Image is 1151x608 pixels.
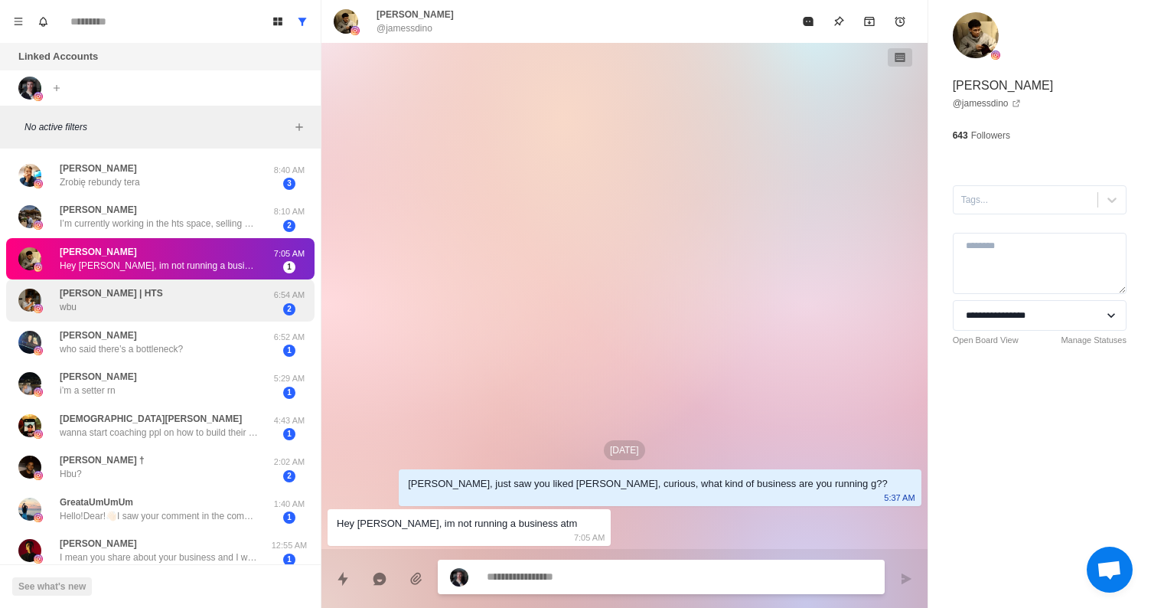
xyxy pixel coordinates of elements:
span: 1 [283,345,295,357]
img: picture [34,179,43,188]
p: 8:40 AM [270,164,308,177]
p: wanna start coaching ppl on how to build their personal brand too, and how to make content [60,426,259,440]
p: 7:05 AM [270,247,308,260]
p: 7:05 AM [574,529,605,546]
p: 12:55 AM [270,539,308,552]
p: [DATE] [604,440,645,460]
button: Notifications [31,9,55,34]
img: picture [18,77,41,100]
img: picture [18,289,41,312]
p: [DEMOGRAPHIC_DATA][PERSON_NAME] [60,412,242,426]
span: 2 [283,303,295,315]
span: 1 [283,554,295,566]
img: picture [351,26,360,35]
button: See what's new [12,577,92,596]
img: picture [18,539,41,562]
p: 5:37 AM [884,489,915,506]
p: 8:10 AM [270,205,308,218]
span: 3 [283,178,295,190]
p: 6:52 AM [270,331,308,344]
img: picture [18,247,41,270]
p: 643 [953,129,968,142]
button: Menu [6,9,31,34]
div: Hey [PERSON_NAME], im not running a business atm [337,515,577,532]
p: @jamessdino [377,21,432,35]
p: GreataUmUmUm [60,495,133,509]
img: picture [18,498,41,521]
p: Followers [971,129,1010,142]
p: [PERSON_NAME] [60,370,137,384]
button: Reply with AI [364,564,395,594]
p: 2:02 AM [270,456,308,469]
p: I’m currently working in the hts space, selling an e-commerce offer [60,217,259,230]
p: who said there’s a bottleneck? [60,342,183,356]
p: Hbu? [60,467,82,481]
p: [PERSON_NAME] [60,537,137,551]
img: picture [34,513,43,522]
span: 1 [283,261,295,273]
img: picture [34,471,43,480]
p: [PERSON_NAME] [377,8,454,21]
p: No active filters [24,120,290,134]
img: picture [450,568,468,587]
button: Add account [47,79,66,97]
a: Open Board View [953,334,1019,347]
p: [PERSON_NAME] [60,203,137,217]
img: picture [991,51,1000,60]
img: picture [34,263,43,272]
button: Add media [401,564,432,594]
span: 2 [283,220,295,232]
img: picture [18,164,41,187]
span: 1 [283,428,295,440]
p: Zrobię rebundy tera [60,175,140,189]
p: 4:43 AM [270,414,308,427]
p: [PERSON_NAME] [60,245,137,259]
img: picture [18,372,41,395]
img: picture [18,331,41,354]
button: Board View [266,9,290,34]
span: 1 [283,387,295,399]
p: 1:40 AM [270,498,308,511]
p: Linked Accounts [18,49,98,64]
img: picture [34,221,43,230]
p: [PERSON_NAME] [953,77,1054,95]
p: wbu [60,300,77,314]
p: I mean you share about your business and I will share abt mine on quick call. I have only heard a... [60,551,259,564]
button: Send message [891,564,921,594]
img: picture [18,205,41,228]
div: [PERSON_NAME], just saw you liked [PERSON_NAME], curious, what kind of business are you running g?? [408,476,887,492]
img: picture [34,92,43,101]
button: Pin [823,6,854,37]
button: Show all conversations [290,9,315,34]
img: picture [18,456,41,479]
img: picture [34,304,43,313]
img: picture [34,430,43,439]
p: [PERSON_NAME] [60,162,137,175]
p: 5:29 AM [270,372,308,385]
img: picture [953,12,999,58]
span: 2 [283,470,295,482]
img: picture [34,387,43,397]
p: 6:54 AM [270,289,308,302]
p: Hey [PERSON_NAME], im not running a business atm [60,259,259,273]
button: Mark as read [793,6,823,37]
p: [PERSON_NAME] † [60,453,145,467]
button: Add reminder [885,6,915,37]
img: picture [34,346,43,355]
p: Hello!Dear!👋🏻I saw your comment in the comment section of a trading blogger,and notice you are a ... [60,509,259,523]
button: Archive [854,6,885,37]
button: Quick replies [328,564,358,594]
img: picture [334,9,358,34]
span: 1 [283,512,295,524]
img: picture [34,554,43,564]
button: Add filters [290,118,308,136]
p: [PERSON_NAME] [60,329,137,342]
img: picture [18,414,41,437]
p: [PERSON_NAME] | HTS [60,286,163,300]
div: Open chat [1087,547,1133,593]
a: @jamessdino [953,96,1021,110]
p: i’m a setter rn [60,384,116,397]
a: Manage Statuses [1061,334,1127,347]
